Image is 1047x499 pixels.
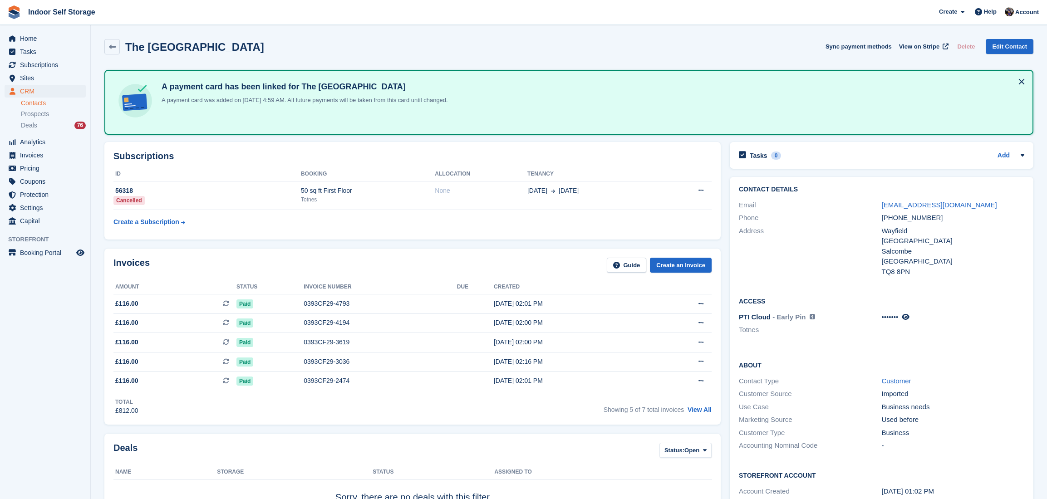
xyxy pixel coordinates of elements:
[882,440,1025,451] div: -
[115,406,138,416] div: £812.00
[739,428,882,438] div: Customer Type
[158,82,448,92] h4: A payment card has been linked for The [GEOGRAPHIC_DATA]
[5,201,86,214] a: menu
[739,415,882,425] div: Marketing Source
[304,299,457,308] div: 0393CF29-4793
[158,96,448,105] p: A payment card was added on [DATE] 4:59 AM. All future payments will be taken from this card unti...
[20,136,74,148] span: Analytics
[739,376,882,386] div: Contact Type
[998,151,1010,161] a: Add
[559,186,579,196] span: [DATE]
[5,215,86,227] a: menu
[604,406,684,413] span: Showing 5 of 7 total invoices
[20,45,74,58] span: Tasks
[21,109,86,119] a: Prospects
[494,280,651,294] th: Created
[20,246,74,259] span: Booking Portal
[75,247,86,258] a: Preview store
[5,149,86,161] a: menu
[457,280,494,294] th: Due
[494,338,651,347] div: [DATE] 02:00 PM
[739,186,1024,193] h2: Contact Details
[21,121,86,130] a: Deals 76
[739,389,882,399] div: Customer Source
[882,377,911,385] a: Customer
[772,313,806,321] span: - Early Pin
[20,201,74,214] span: Settings
[5,188,86,201] a: menu
[74,122,86,129] div: 76
[882,267,1025,277] div: TQ8 8PN
[113,196,145,205] div: Cancelled
[5,246,86,259] a: menu
[21,121,37,130] span: Deals
[236,280,304,294] th: Status
[113,465,217,479] th: Name
[115,318,138,328] span: £116.00
[373,465,494,479] th: Status
[494,318,651,328] div: [DATE] 02:00 PM
[984,7,997,16] span: Help
[494,465,711,479] th: Assigned to
[115,376,138,386] span: £116.00
[236,377,253,386] span: Paid
[435,167,527,181] th: Allocation
[527,167,662,181] th: Tenancy
[882,402,1025,412] div: Business needs
[899,42,939,51] span: View on Stripe
[895,39,950,54] a: View on Stripe
[826,39,892,54] button: Sync payment methods
[217,465,373,479] th: Storage
[304,357,457,367] div: 0393CF29-3036
[7,5,21,19] img: stora-icon-8386f47178a22dfd0bd8f6a31ec36ba5ce8667c1dd55bd0f319d3a0aa187defe.svg
[20,162,74,175] span: Pricing
[739,325,882,335] li: Totnes
[494,376,651,386] div: [DATE] 02:01 PM
[115,398,138,406] div: Total
[5,59,86,71] a: menu
[739,226,882,277] div: Address
[810,314,815,319] img: icon-info-grey-7440780725fd019a000dd9b08b2336e03edf1995a4989e88bcd33f0948082b44.svg
[5,85,86,98] a: menu
[650,258,712,273] a: Create an Invoice
[304,338,457,347] div: 0393CF29-3619
[882,428,1025,438] div: Business
[21,99,86,108] a: Contacts
[113,214,185,230] a: Create a Subscription
[939,7,957,16] span: Create
[739,213,882,223] div: Phone
[236,357,253,367] span: Paid
[882,226,1025,236] div: Wayfield
[527,186,547,196] span: [DATE]
[688,406,712,413] a: View All
[684,446,699,455] span: Open
[5,175,86,188] a: menu
[954,39,978,54] button: Delete
[115,357,138,367] span: £116.00
[304,280,457,294] th: Invoice number
[882,389,1025,399] div: Imported
[236,299,253,308] span: Paid
[125,41,264,53] h2: The [GEOGRAPHIC_DATA]
[20,72,74,84] span: Sites
[113,186,301,196] div: 56318
[882,236,1025,246] div: [GEOGRAPHIC_DATA]
[113,258,150,273] h2: Invoices
[739,200,882,210] div: Email
[236,318,253,328] span: Paid
[20,32,74,45] span: Home
[20,175,74,188] span: Coupons
[116,82,154,120] img: card-linked-ebf98d0992dc2aeb22e95c0e3c79077019eb2392cfd83c6a337811c24bc77127.svg
[20,149,74,161] span: Invoices
[115,299,138,308] span: £116.00
[771,152,782,160] div: 0
[882,256,1025,267] div: [GEOGRAPHIC_DATA]
[113,217,179,227] div: Create a Subscription
[494,357,651,367] div: [DATE] 02:16 PM
[882,213,1025,223] div: [PHONE_NUMBER]
[20,59,74,71] span: Subscriptions
[664,446,684,455] span: Status:
[739,402,882,412] div: Use Case
[739,440,882,451] div: Accounting Nominal Code
[115,338,138,347] span: £116.00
